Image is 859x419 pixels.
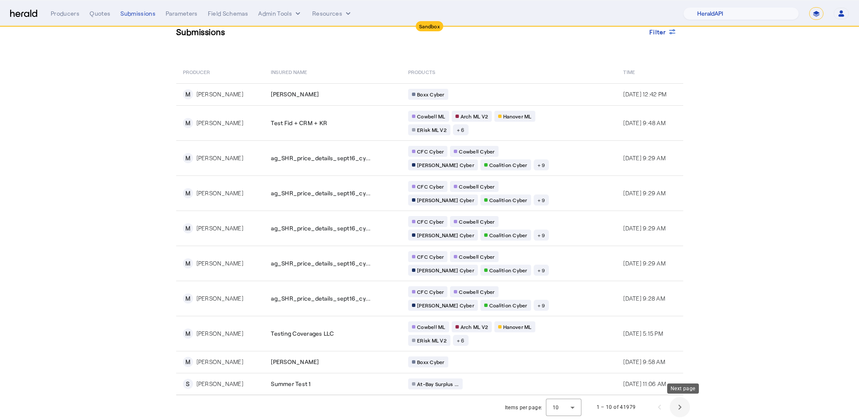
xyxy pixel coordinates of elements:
button: Resources dropdown menu [312,9,352,18]
div: [PERSON_NAME] [196,90,243,99]
span: CFC Cyber [417,218,444,225]
span: Time [623,67,635,76]
span: [PERSON_NAME] Cyber [417,232,474,238]
span: Cowbell Cyber [459,288,494,295]
span: + 9 [537,267,545,274]
span: ag_SHR_price_details_sept16_cy... [271,294,371,303]
span: + 6 [457,337,465,344]
table: Table view of all submissions by your platform [176,60,683,395]
span: Testing Coverages LLC [271,329,334,338]
div: M [183,329,193,339]
span: CFC Cyber [417,288,444,295]
span: Coalition Cyber [489,267,527,274]
span: Arch ML V2 [461,113,488,120]
span: Coalition Cyber [489,197,527,203]
div: [PERSON_NAME] [196,294,243,303]
span: [PERSON_NAME] Cyber [417,162,474,168]
span: Boxx Cyber [417,91,444,98]
div: M [183,118,193,128]
span: + 9 [537,162,545,168]
span: Cowbell Cyber [459,218,494,225]
div: [PERSON_NAME] [196,119,243,127]
span: ag_SHR_price_details_sept16_cy... [271,224,371,233]
span: Test Fid + CRM + KR [271,119,327,127]
span: Cowbell Cyber [459,183,494,190]
span: Hanover ML [503,113,532,120]
span: Cowbell Cyber [459,253,494,260]
span: ag_SHR_price_details_sept16_cy... [271,189,371,197]
span: Cowbell Cyber [459,148,494,155]
h3: Submissions [176,26,225,38]
span: [DATE] 5:15 PM [623,330,663,337]
div: M [183,293,193,304]
div: M [183,153,193,163]
button: Next page [670,397,690,417]
span: + 9 [537,197,545,203]
span: Summer Test 1 [271,380,311,388]
span: [PERSON_NAME] Cyber [417,197,474,203]
div: S [183,379,193,389]
button: internal dropdown menu [258,9,302,18]
span: PRODUCTS [408,67,435,76]
span: [PERSON_NAME] [271,358,319,366]
span: [PERSON_NAME] Cyber [417,267,474,274]
div: M [183,89,193,99]
div: M [183,258,193,268]
span: ERisk ML V2 [417,337,447,344]
div: [PERSON_NAME] [196,224,243,233]
span: Hanover ML [503,323,532,330]
span: Arch ML V2 [461,323,488,330]
span: PRODUCER [183,67,210,76]
span: ag_SHR_price_details_sept16_cy... [271,259,371,268]
div: M [183,188,193,198]
div: [PERSON_NAME] [196,358,243,366]
span: [PERSON_NAME] Cyber [417,302,474,309]
span: [DATE] 9:28 AM [623,295,665,302]
div: Quotes [90,9,110,18]
span: CFC Cyber [417,253,444,260]
span: Cowbell ML [417,113,445,120]
span: ag_SHR_price_details_sept16_cy... [271,154,371,162]
span: Coalition Cyber [489,232,527,238]
span: [PERSON_NAME] [271,90,319,99]
span: + 6 [457,126,465,133]
span: Filter [649,27,666,36]
span: Boxx Cyber [417,359,444,365]
div: Producers [51,9,79,18]
span: ERisk ML V2 [417,126,447,133]
div: M [183,223,193,233]
span: [DATE] 9:29 AM [623,189,665,197]
span: [DATE] 9:58 AM [623,358,665,365]
span: [DATE] 11:06 AM [623,380,666,387]
div: [PERSON_NAME] [196,259,243,268]
span: CFC Cyber [417,148,444,155]
div: Next page [667,383,699,394]
span: Cowbell ML [417,323,445,330]
div: [PERSON_NAME] [196,329,243,338]
span: [DATE] 12:42 PM [623,90,666,98]
span: [DATE] 9:29 AM [623,154,665,162]
button: Filter [643,24,683,39]
span: Coalition Cyber [489,162,527,168]
div: [PERSON_NAME] [196,154,243,162]
div: 1 – 10 of 41979 [597,403,636,411]
div: M [183,357,193,367]
span: [DATE] 9:29 AM [623,260,665,267]
div: Parameters [166,9,198,18]
div: [PERSON_NAME] [196,380,243,388]
span: Insured Name [271,67,307,76]
div: Submissions [120,9,155,18]
span: + 9 [537,232,545,238]
div: Field Schemas [208,9,248,18]
span: + 9 [537,302,545,309]
div: Items per page: [505,403,543,412]
span: [DATE] 9:48 AM [623,119,665,126]
div: [PERSON_NAME] [196,189,243,197]
span: [DATE] 9:29 AM [623,225,665,232]
div: Sandbox [416,21,443,31]
span: CFC Cyber [417,183,444,190]
span: Coalition Cyber [489,302,527,309]
img: Herald Logo [10,10,37,18]
span: At-Bay Surplus ... [417,381,459,387]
